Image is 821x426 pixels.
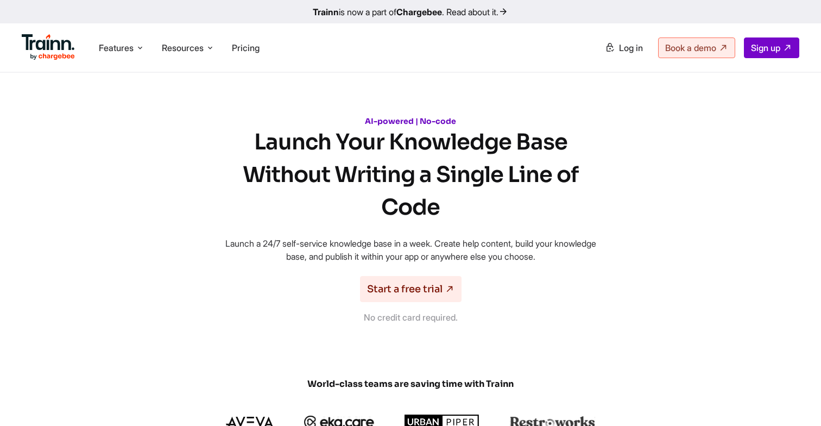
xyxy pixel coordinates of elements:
span: Features [99,42,134,54]
p: Launch a 24/7 self-service knowledge base in a week. Create help content, build your knowledge ba... [215,237,606,263]
span: Log in [619,42,643,53]
a: Start a free trial [360,276,462,302]
p: No credit card required. [364,311,458,324]
b: Chargebee [396,7,442,17]
h6: AI-powered | No-code [215,116,606,126]
iframe: Chat Widget [767,374,821,426]
h1: Launch Your Knowledge Base Without Writing a Single Line of Code [215,126,606,224]
span: Book a demo [665,42,716,53]
a: Log in [598,38,649,58]
b: Trainn [313,7,339,17]
a: Book a demo [658,37,735,58]
a: Sign up [744,37,799,58]
span: Sign up [751,42,780,53]
a: Pricing [232,42,260,53]
span: Resources [162,42,204,54]
span: World-class teams are saving time with Trainn [150,378,671,390]
img: Trainn Logo [22,34,75,60]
